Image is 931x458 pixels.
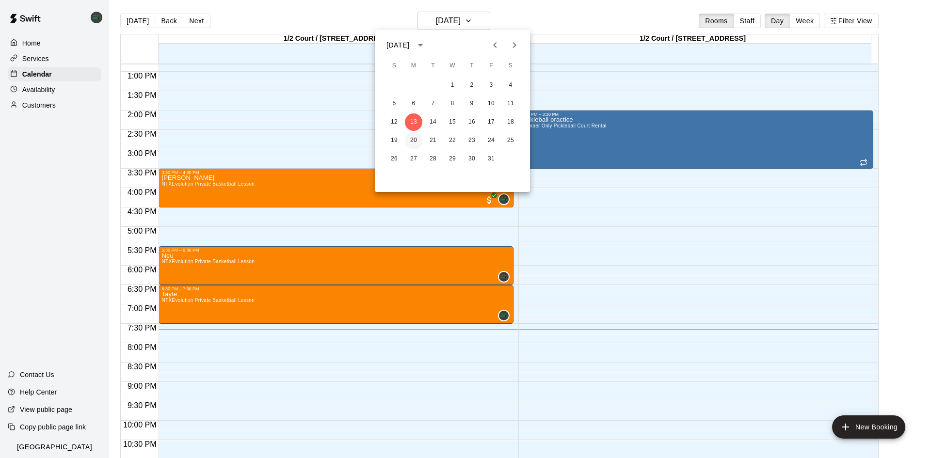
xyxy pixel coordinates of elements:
button: 7 [424,95,442,112]
button: 16 [463,113,481,131]
button: 28 [424,150,442,168]
div: [DATE] [386,40,409,50]
button: 1 [444,77,461,94]
button: Next month [505,35,524,55]
button: 11 [502,95,519,112]
span: Thursday [463,56,481,76]
button: 4 [502,77,519,94]
button: 31 [482,150,500,168]
button: 29 [444,150,461,168]
button: 17 [482,113,500,131]
button: Previous month [485,35,505,55]
button: 20 [405,132,422,149]
button: calendar view is open, switch to year view [412,37,429,53]
button: 30 [463,150,481,168]
button: 21 [424,132,442,149]
span: Saturday [502,56,519,76]
span: Monday [405,56,422,76]
button: 5 [385,95,403,112]
button: 14 [424,113,442,131]
button: 15 [444,113,461,131]
button: 8 [444,95,461,112]
button: 6 [405,95,422,112]
button: 12 [385,113,403,131]
button: 9 [463,95,481,112]
button: 18 [502,113,519,131]
button: 2 [463,77,481,94]
button: 25 [502,132,519,149]
button: 10 [482,95,500,112]
span: Wednesday [444,56,461,76]
button: 13 [405,113,422,131]
button: 24 [482,132,500,149]
button: 27 [405,150,422,168]
button: 23 [463,132,481,149]
button: 19 [385,132,403,149]
span: Sunday [385,56,403,76]
span: Tuesday [424,56,442,76]
button: 3 [482,77,500,94]
button: 26 [385,150,403,168]
span: Friday [482,56,500,76]
button: 22 [444,132,461,149]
